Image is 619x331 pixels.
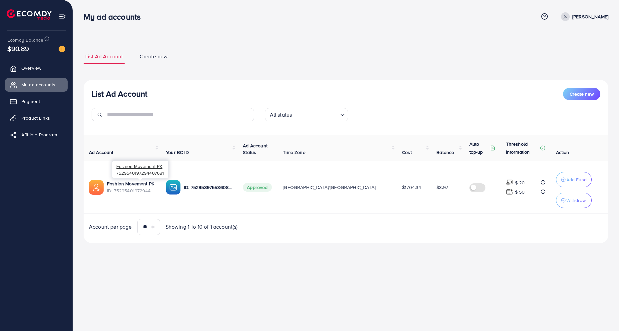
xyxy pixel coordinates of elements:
[84,12,146,22] h3: My ad accounts
[166,149,189,156] span: Your BC ID
[85,53,123,60] span: List Ad Account
[107,187,155,194] span: ID: 7529540197294407681
[7,9,52,20] img: logo
[269,110,294,120] span: All status
[116,163,162,169] span: Fashion Movement PK
[92,89,147,99] h3: List Ad Account
[283,149,305,156] span: Time Zone
[7,44,29,53] span: $90.89
[570,91,594,97] span: Create new
[59,46,65,52] img: image
[265,108,348,121] div: Search for option
[402,184,421,191] span: $1704.34
[140,53,168,60] span: Create new
[566,176,587,184] p: Add Fund
[21,65,41,71] span: Overview
[166,223,238,231] span: Showing 1 To 10 of 1 account(s)
[566,196,586,204] p: Withdraw
[5,78,68,91] a: My ad accounts
[5,128,68,141] a: Affiliate Program
[243,183,272,192] span: Approved
[89,149,114,156] span: Ad Account
[283,184,375,191] span: [GEOGRAPHIC_DATA]/[GEOGRAPHIC_DATA]
[89,223,132,231] span: Account per page
[59,13,66,20] img: menu
[21,81,55,88] span: My ad accounts
[294,109,337,120] input: Search for option
[515,188,525,196] p: $ 50
[243,142,268,156] span: Ad Account Status
[506,140,539,156] p: Threshold information
[506,188,513,195] img: top-up amount
[506,179,513,186] img: top-up amount
[5,95,68,108] a: Payment
[7,37,43,43] span: Ecomdy Balance
[556,193,592,208] button: Withdraw
[5,61,68,75] a: Overview
[515,179,525,187] p: $ 20
[572,13,608,21] p: [PERSON_NAME]
[184,183,232,191] p: ID: 7529539755860836369
[556,149,569,156] span: Action
[436,184,448,191] span: $3.97
[436,149,454,156] span: Balance
[107,180,154,187] a: Fashion Movement PK
[563,88,600,100] button: Create new
[469,140,489,156] p: Auto top-up
[21,115,50,121] span: Product Links
[166,180,181,195] img: ic-ba-acc.ded83a64.svg
[112,161,168,178] div: 7529540197294407681
[5,111,68,125] a: Product Links
[89,180,104,195] img: ic-ads-acc.e4c84228.svg
[591,301,614,326] iframe: Chat
[558,12,608,21] a: [PERSON_NAME]
[556,172,592,187] button: Add Fund
[21,98,40,105] span: Payment
[21,131,57,138] span: Affiliate Program
[402,149,412,156] span: Cost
